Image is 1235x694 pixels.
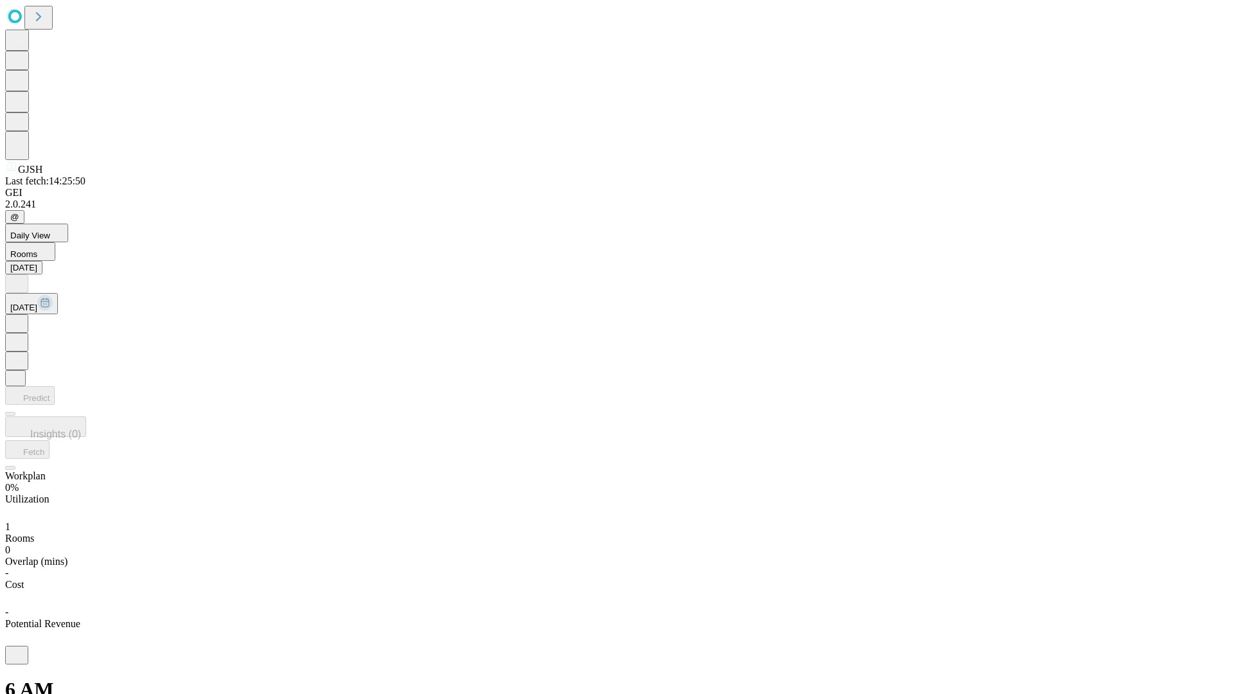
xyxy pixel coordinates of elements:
span: [DATE] [10,303,37,312]
span: Potential Revenue [5,618,80,629]
span: Cost [5,579,24,590]
span: Utilization [5,494,49,504]
span: GJSH [18,164,42,175]
div: GEI [5,187,1230,199]
button: Predict [5,386,55,405]
button: [DATE] [5,293,58,314]
button: Daily View [5,224,68,242]
span: 0 [5,544,10,555]
span: Insights (0) [30,429,81,440]
span: - [5,567,8,578]
span: Workplan [5,470,46,481]
span: Daily View [10,231,50,240]
span: 0% [5,482,19,493]
button: Fetch [5,440,50,459]
span: @ [10,212,19,222]
button: Rooms [5,242,55,261]
button: Insights (0) [5,416,86,437]
span: Rooms [10,249,37,259]
span: Last fetch: 14:25:50 [5,175,86,186]
div: 2.0.241 [5,199,1230,210]
button: [DATE] [5,261,42,274]
button: @ [5,210,24,224]
span: Rooms [5,533,34,544]
span: - [5,607,8,618]
span: Overlap (mins) [5,556,68,567]
span: 1 [5,521,10,532]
